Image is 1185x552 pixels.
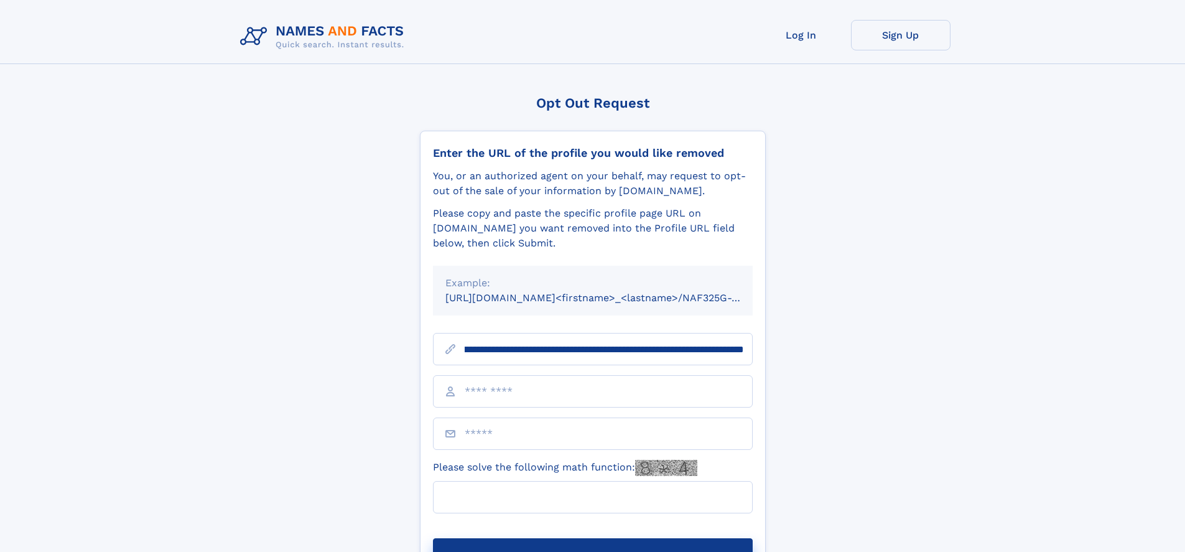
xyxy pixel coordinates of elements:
[433,146,753,160] div: Enter the URL of the profile you would like removed
[445,276,740,291] div: Example:
[851,20,950,50] a: Sign Up
[751,20,851,50] a: Log In
[420,95,766,111] div: Opt Out Request
[235,20,414,54] img: Logo Names and Facts
[433,206,753,251] div: Please copy and paste the specific profile page URL on [DOMAIN_NAME] you want removed into the Pr...
[433,460,697,476] label: Please solve the following math function:
[433,169,753,199] div: You, or an authorized agent on your behalf, may request to opt-out of the sale of your informatio...
[445,292,776,304] small: [URL][DOMAIN_NAME]<firstname>_<lastname>/NAF325G-xxxxxxxx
